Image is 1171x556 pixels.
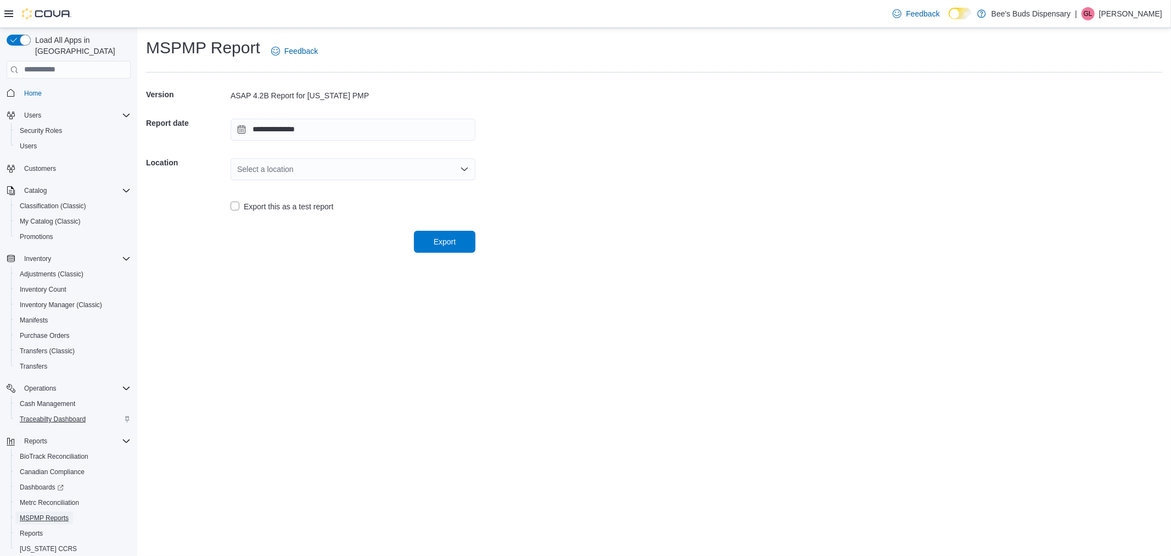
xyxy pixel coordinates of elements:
button: Transfers [11,359,135,374]
a: Feedback [267,40,322,62]
button: Classification (Classic) [11,198,135,214]
span: Security Roles [20,126,62,135]
a: Inventory Manager (Classic) [15,298,107,312]
span: Inventory [20,252,131,265]
a: Users [15,140,41,153]
button: Traceabilty Dashboard [11,412,135,427]
h5: Location [146,152,228,174]
a: Purchase Orders [15,329,74,342]
div: Graham Lamb [1082,7,1095,20]
span: Traceabilty Dashboard [15,413,131,426]
button: Open list of options [460,165,469,174]
span: BioTrack Reconciliation [20,452,88,461]
span: MSPMP Reports [15,511,131,525]
span: Reports [24,437,47,446]
button: Operations [2,381,135,396]
button: Reports [11,526,135,541]
a: Reports [15,527,47,540]
span: Inventory Count [20,285,66,294]
span: Inventory Count [15,283,131,296]
a: My Catalog (Classic) [15,215,85,228]
span: Adjustments (Classic) [20,270,83,279]
span: Reports [20,435,131,448]
span: BioTrack Reconciliation [15,450,131,463]
button: Customers [2,160,135,176]
a: Dashboards [15,481,68,494]
span: Dashboards [20,483,64,492]
span: Dashboards [15,481,131,494]
h5: Report date [146,112,228,134]
span: Feedback [906,8,939,19]
span: Purchase Orders [20,331,70,340]
span: Transfers (Classic) [20,347,75,355]
a: BioTrack Reconciliation [15,450,93,463]
span: My Catalog (Classic) [20,217,81,226]
span: Operations [20,382,131,395]
span: Users [24,111,41,120]
a: Dashboards [11,480,135,495]
span: Catalog [24,186,47,195]
span: Customers [24,164,56,173]
button: Inventory Count [11,282,135,297]
h5: Version [146,84,228,105]
button: Inventory Manager (Classic) [11,297,135,313]
span: Transfers (Classic) [15,344,131,358]
a: MSPMP Reports [15,511,73,525]
p: [PERSON_NAME] [1099,7,1162,20]
span: Catalog [20,184,131,197]
span: Metrc Reconciliation [15,496,131,509]
button: Export [414,231,475,253]
span: Cash Management [20,399,75,408]
a: Customers [20,162,60,175]
button: Cash Management [11,396,135,412]
button: Home [2,85,135,101]
button: Transfers (Classic) [11,343,135,359]
span: Operations [24,384,57,393]
span: Users [15,140,131,153]
span: Traceabilty Dashboard [20,415,86,424]
button: Adjustments (Classic) [11,266,135,282]
input: Press the down key to open a popover containing a calendar. [231,119,475,141]
button: Inventory [2,251,135,266]
button: Operations [20,382,61,395]
a: Metrc Reconciliation [15,496,83,509]
a: Home [20,87,46,100]
a: Transfers [15,360,52,373]
span: Canadian Compliance [15,465,131,479]
p: | [1075,7,1077,20]
span: MSPMP Reports [20,514,69,522]
a: Transfers (Classic) [15,344,79,358]
span: Promotions [20,232,53,241]
span: Security Roles [15,124,131,137]
span: Purchase Orders [15,329,131,342]
button: Canadian Compliance [11,464,135,480]
span: Washington CCRS [15,542,131,555]
button: Promotions [11,229,135,244]
button: Users [20,109,46,122]
button: Metrc Reconciliation [11,495,135,510]
a: Promotions [15,230,58,243]
span: Manifests [15,314,131,327]
a: Canadian Compliance [15,465,89,479]
a: Traceabilty Dashboard [15,413,90,426]
span: Export [434,236,456,247]
span: Promotions [15,230,131,243]
span: Cash Management [15,397,131,410]
span: Customers [20,162,131,175]
button: BioTrack Reconciliation [11,449,135,464]
span: Load All Apps in [GEOGRAPHIC_DATA] [31,35,131,57]
span: My Catalog (Classic) [15,215,131,228]
span: Feedback [284,46,318,57]
h1: MSPMP Report [146,37,260,59]
input: Dark Mode [949,8,972,19]
button: Catalog [20,184,51,197]
button: Reports [20,435,52,448]
span: Manifests [20,316,48,325]
button: Purchase Orders [11,328,135,343]
span: Home [24,89,42,98]
span: Transfers [15,360,131,373]
span: Home [20,86,131,100]
span: Classification (Classic) [20,202,86,210]
span: Inventory [24,254,51,263]
a: Security Roles [15,124,66,137]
